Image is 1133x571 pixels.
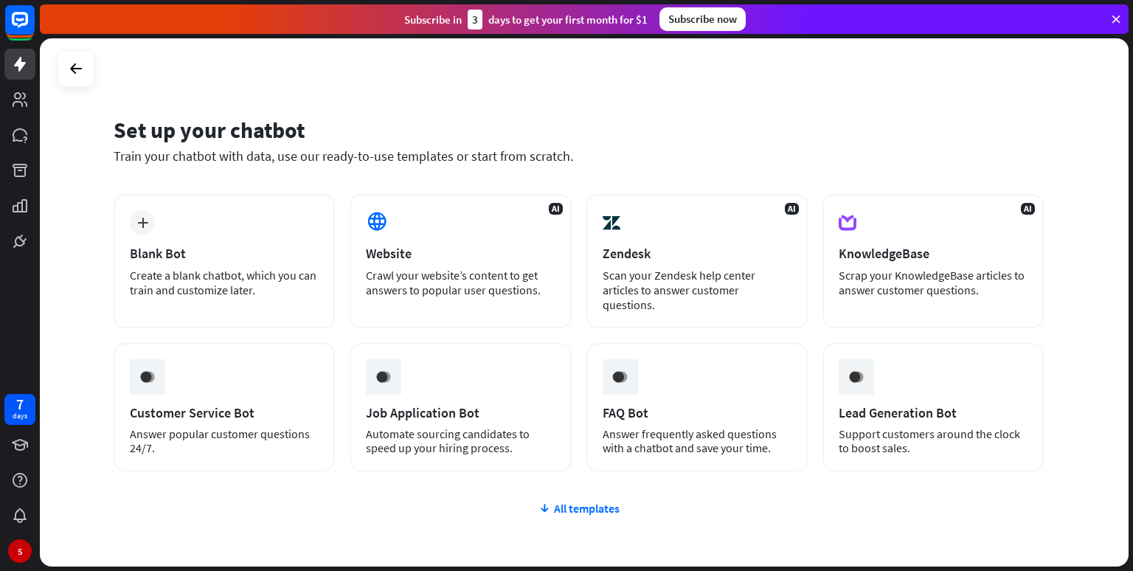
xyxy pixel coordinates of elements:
[114,501,1044,516] div: All templates
[13,411,27,421] div: days
[839,427,1028,455] div: Support customers around the clock to boost sales.
[659,7,746,31] div: Subscribe now
[603,404,791,421] div: FAQ Bot
[4,394,35,425] a: 7 days
[603,268,791,312] div: Scan your Zendesk help center articles to answer customer questions.
[114,116,1044,144] div: Set up your chatbot
[8,539,32,563] div: S
[130,427,319,455] div: Answer popular customer questions 24/7.
[134,363,162,391] img: ceee058c6cabd4f577f8.gif
[16,398,24,411] div: 7
[549,203,563,215] span: AI
[606,363,634,391] img: ceee058c6cabd4f577f8.gif
[404,10,648,30] div: Subscribe in days to get your first month for $1
[370,363,398,391] img: ceee058c6cabd4f577f8.gif
[366,268,555,297] div: Crawl your website’s content to get answers to popular user questions.
[785,203,799,215] span: AI
[114,148,1044,165] div: Train your chatbot with data, use our ready-to-use templates or start from scratch.
[839,245,1028,262] div: KnowledgeBase
[468,10,482,30] div: 3
[366,245,555,262] div: Website
[366,404,555,421] div: Job Application Bot
[839,268,1028,297] div: Scrap your KnowledgeBase articles to answer customer questions.
[130,245,319,262] div: Blank Bot
[137,218,148,228] i: plus
[603,245,791,262] div: Zendesk
[130,404,319,421] div: Customer Service Bot
[842,363,870,391] img: ceee058c6cabd4f577f8.gif
[839,404,1028,421] div: Lead Generation Bot
[130,268,319,297] div: Create a blank chatbot, which you can train and customize later.
[603,427,791,455] div: Answer frequently asked questions with a chatbot and save your time.
[366,427,555,455] div: Automate sourcing candidates to speed up your hiring process.
[1021,203,1035,215] span: AI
